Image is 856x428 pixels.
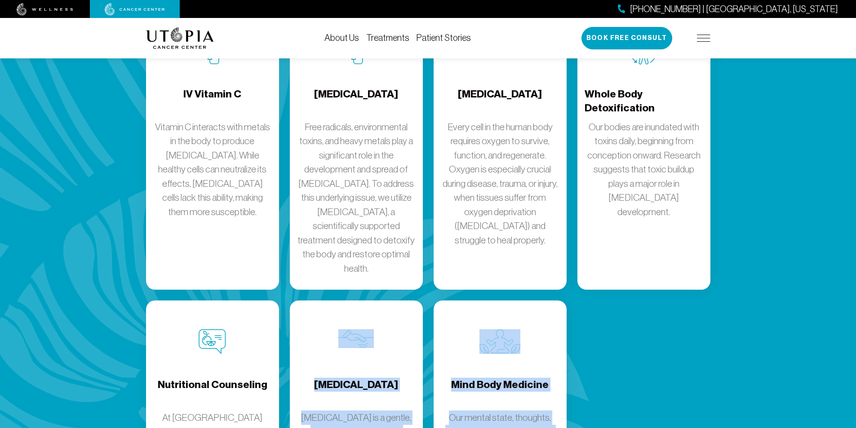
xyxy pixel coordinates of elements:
[577,10,710,290] a: Whole Body DetoxificationWhole Body DetoxificationOur bodies are inundated with toxins daily, beg...
[434,10,567,290] a: Oxygen Therapy[MEDICAL_DATA]Every cell in the human body requires oxygen to survive, function, an...
[314,87,398,116] h4: [MEDICAL_DATA]
[17,3,73,16] img: wellness
[441,120,559,247] p: Every cell in the human body requires oxygen to survive, function, and regenerate. Oxygen is espe...
[297,120,416,276] p: Free radicals, environmental toxins, and heavy metals play a significant role in the development ...
[146,27,214,49] img: logo
[199,329,226,354] img: Nutritional Counseling
[458,87,542,116] h4: [MEDICAL_DATA]
[314,378,398,407] h4: [MEDICAL_DATA]
[146,10,279,290] a: IV Vitamin CIV Vitamin CVitamin C interacts with metals in the body to produce [MEDICAL_DATA]. Wh...
[417,33,471,43] a: Patient Stories
[183,87,241,116] h4: IV Vitamin C
[581,27,672,49] button: Book Free Consult
[585,120,703,219] p: Our bodies are inundated with toxins daily, beginning from conception onward. Research suggests t...
[618,3,838,16] a: [PHONE_NUMBER] | [GEOGRAPHIC_DATA], [US_STATE]
[290,10,423,290] a: Chelation Therapy[MEDICAL_DATA]Free radicals, environmental toxins, and heavy metals play a signi...
[105,3,165,16] img: cancer center
[585,87,703,116] h4: Whole Body Detoxification
[479,329,520,354] img: Mind Body Medicine
[697,35,710,42] img: icon-hamburger
[366,33,409,43] a: Treatments
[338,329,374,348] img: Lymphatic Massage
[153,120,272,219] p: Vitamin C interacts with metals in the body to produce [MEDICAL_DATA]. While healthy cells can ne...
[158,378,267,407] h4: Nutritional Counseling
[630,3,838,16] span: [PHONE_NUMBER] | [GEOGRAPHIC_DATA], [US_STATE]
[324,33,359,43] a: About Us
[451,378,549,407] h4: Mind Body Medicine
